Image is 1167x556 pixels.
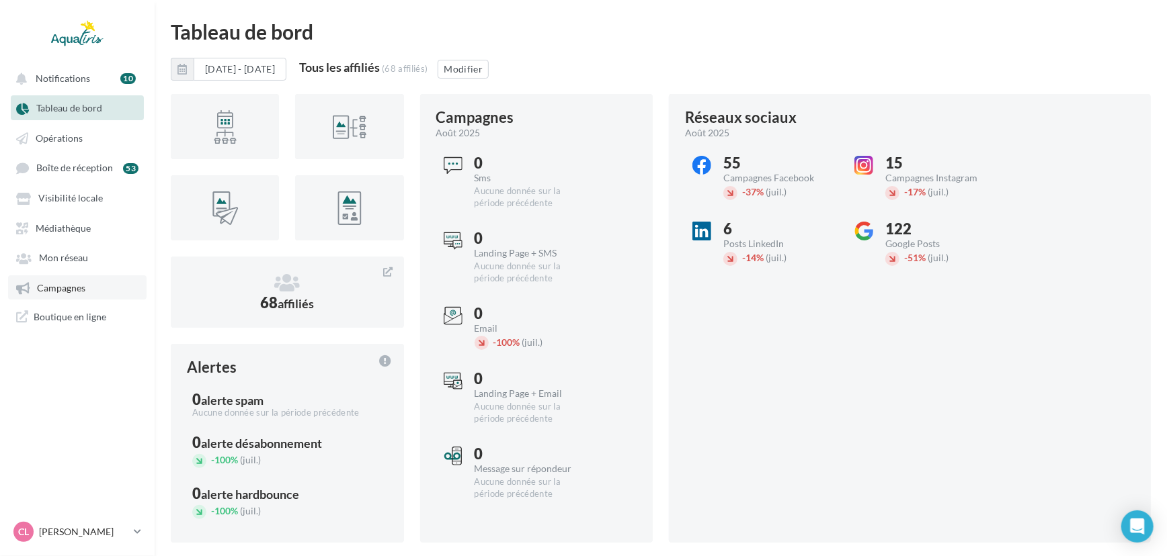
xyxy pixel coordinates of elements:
[8,275,147,299] a: Campagnes
[723,173,836,183] div: Campagnes Facebook
[475,401,587,425] div: Aucune donnée sur la période précédente
[18,525,29,539] span: CL
[475,248,587,258] div: Landing Page + SMS
[685,126,729,140] span: août 2025
[201,437,322,449] div: alerte désabonnement
[11,519,144,545] a: CL [PERSON_NAME]
[36,73,90,84] span: Notifications
[194,58,286,81] button: [DATE] - [DATE]
[8,216,147,240] a: Médiathèque
[171,21,1151,42] div: Tableau de bord
[742,252,746,263] span: -
[475,306,587,321] div: 0
[187,360,237,375] div: Alertes
[475,156,587,171] div: 0
[299,61,380,73] div: Tous les affiliés
[36,163,113,174] span: Boîte de réception
[34,310,106,323] span: Boutique en ligne
[723,156,836,171] div: 55
[36,222,91,234] span: Médiathèque
[171,58,286,81] button: [DATE] - [DATE]
[8,66,141,90] button: Notifications 10
[201,488,299,500] div: alerte hardbounce
[240,505,261,516] span: (juil.)
[904,252,908,263] span: -
[37,282,85,293] span: Campagnes
[766,186,787,197] span: (juil.)
[742,186,746,197] span: -
[475,447,587,461] div: 0
[211,454,238,465] span: 100%
[192,486,383,501] div: 0
[8,245,147,269] a: Mon réseau
[8,185,147,210] a: Visibilité locale
[475,173,587,183] div: Sms
[192,435,383,450] div: 0
[211,505,214,516] span: -
[742,252,764,263] span: 14%
[260,293,314,312] span: 68
[8,95,147,120] a: Tableau de bord
[475,324,587,333] div: Email
[192,392,383,407] div: 0
[475,231,587,246] div: 0
[8,305,147,328] a: Boutique en ligne
[885,173,998,183] div: Campagnes Instagram
[8,126,147,150] a: Opérations
[36,103,102,114] span: Tableau de bord
[382,63,428,74] div: (68 affiliés)
[8,155,147,180] a: Boîte de réception 53
[766,252,787,263] span: (juil.)
[475,371,587,386] div: 0
[928,252,949,263] span: (juil.)
[211,505,238,516] span: 100%
[475,464,587,473] div: Message sur répondeur
[38,193,103,204] span: Visibilité locale
[436,110,514,125] div: Campagnes
[475,476,587,500] div: Aucune donnée sur la période précédente
[904,186,908,197] span: -
[39,525,128,539] p: [PERSON_NAME]
[201,394,264,406] div: alerte spam
[885,239,998,248] div: Google Posts
[120,73,136,84] div: 10
[904,186,926,197] span: 17%
[885,222,998,236] div: 122
[1121,510,1154,543] div: Open Intercom Messenger
[211,454,214,465] span: -
[493,336,497,348] span: -
[723,222,836,236] div: 6
[192,407,383,419] div: Aucune donnée sur la période précédente
[278,296,314,311] span: affiliés
[885,156,998,171] div: 15
[123,163,138,174] div: 53
[475,185,587,210] div: Aucune donnée sur la période précédente
[475,389,587,398] div: Landing Page + Email
[904,252,926,263] span: 51%
[39,252,88,264] span: Mon réseau
[475,261,587,285] div: Aucune donnée sur la période précédente
[493,336,520,348] span: 100%
[240,454,261,465] span: (juil.)
[436,126,481,140] span: août 2025
[723,239,836,248] div: Posts LinkedIn
[36,132,83,144] span: Opérations
[438,60,489,79] button: Modifier
[685,110,797,125] div: Réseaux sociaux
[742,186,764,197] span: 37%
[522,336,543,348] span: (juil.)
[928,186,949,197] span: (juil.)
